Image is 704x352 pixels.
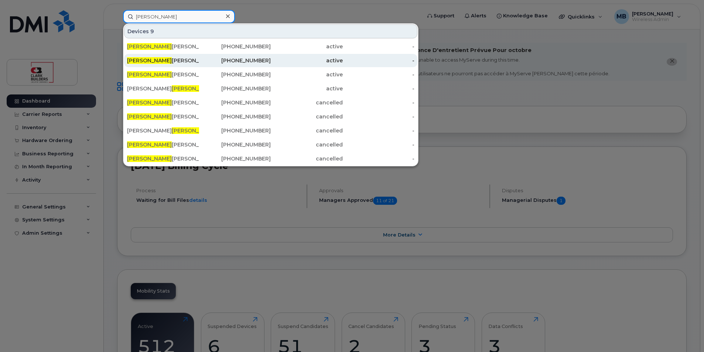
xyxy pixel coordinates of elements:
div: Devices [124,24,417,38]
span: [PERSON_NAME] [127,141,172,148]
div: active [271,43,343,50]
div: - [343,113,415,120]
div: - [343,43,415,50]
div: [PERSON_NAME] s [127,85,199,92]
div: - [343,127,415,134]
div: active [271,71,343,78]
a: [PERSON_NAME][PERSON_NAME][PHONE_NUMBER]active- [124,40,417,53]
a: [PERSON_NAME][PERSON_NAME]s[PHONE_NUMBER]active- [124,82,417,95]
a: [PERSON_NAME][PERSON_NAME]son pending cancelation[PHONE_NUMBER]cancelled- [124,124,417,137]
span: [PERSON_NAME] [127,99,172,106]
a: [PERSON_NAME][PERSON_NAME][PHONE_NUMBER]cancelled- [124,110,417,123]
span: [PERSON_NAME] [127,57,172,64]
div: [PERSON_NAME] [127,99,199,106]
iframe: Messenger Launcher [672,320,698,346]
div: cancelled [271,155,343,162]
div: [PHONE_NUMBER] [199,43,271,50]
div: [PERSON_NAME] [127,71,199,78]
div: [PHONE_NUMBER] [199,141,271,148]
div: [PERSON_NAME] son pending cancelation [127,127,199,134]
div: [PERSON_NAME] [127,43,199,50]
div: [PERSON_NAME] [127,113,199,120]
div: - [343,99,415,106]
span: [PERSON_NAME] [127,155,172,162]
div: [PHONE_NUMBER] [199,99,271,106]
a: [PERSON_NAME][PERSON_NAME][PHONE_NUMBER]active- [124,68,417,81]
div: - [343,85,415,92]
span: [PERSON_NAME] [127,43,172,50]
div: [PERSON_NAME] [127,155,199,162]
div: active [271,57,343,64]
span: [PERSON_NAME] [172,127,216,134]
div: cancelled [271,127,343,134]
a: [PERSON_NAME][PERSON_NAME][PHONE_NUMBER]cancelled- [124,96,417,109]
div: - [343,155,415,162]
div: cancelled [271,141,343,148]
div: [PHONE_NUMBER] [199,71,271,78]
div: [PERSON_NAME] [127,57,199,64]
span: 9 [150,28,154,35]
span: [PERSON_NAME] [172,85,216,92]
div: cancelled [271,113,343,120]
a: [PERSON_NAME][PERSON_NAME][PHONE_NUMBER]active- [124,54,417,67]
span: [PERSON_NAME] [127,71,172,78]
a: [PERSON_NAME][PERSON_NAME][PHONE_NUMBER]cancelled- [124,138,417,151]
div: - [343,141,415,148]
div: - [343,57,415,64]
div: - [343,71,415,78]
a: [PERSON_NAME][PERSON_NAME][PHONE_NUMBER]cancelled- [124,152,417,165]
span: [PERSON_NAME] [127,113,172,120]
div: [PHONE_NUMBER] [199,127,271,134]
div: [PERSON_NAME] [127,141,199,148]
div: [PHONE_NUMBER] [199,85,271,92]
div: [PHONE_NUMBER] [199,57,271,64]
div: cancelled [271,99,343,106]
div: [PHONE_NUMBER] [199,155,271,162]
div: [PHONE_NUMBER] [199,113,271,120]
div: active [271,85,343,92]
